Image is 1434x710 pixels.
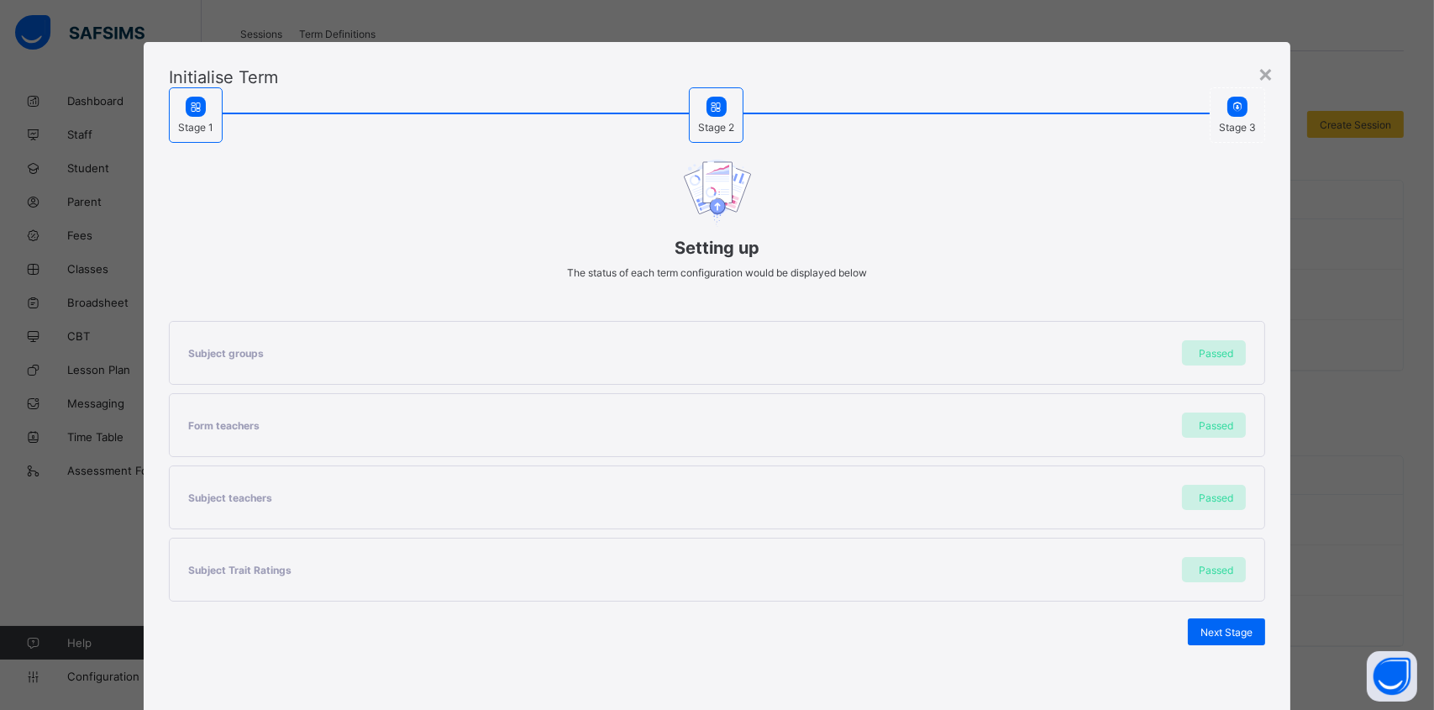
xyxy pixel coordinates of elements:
span: Passed [1199,347,1233,360]
span: Initialise Term [169,67,278,87]
span: Stage 2 [698,121,734,134]
span: Subject Trait Ratings [188,564,292,576]
span: Next Stage [1200,626,1253,639]
span: Subject groups [188,347,264,360]
span: Passed [1199,492,1233,504]
span: Form teachers [188,419,260,432]
div: × [1258,59,1274,87]
span: Subject teachers [188,492,272,504]
button: Open asap [1367,651,1417,702]
span: Passed [1199,564,1233,576]
span: The status of each term configuration would be displayed below [567,266,867,279]
img: document upload image [684,160,751,227]
span: Setting up [169,238,1266,258]
span: Stage 1 [178,121,213,134]
span: Stage 3 [1219,121,1256,134]
span: Passed [1199,419,1233,432]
